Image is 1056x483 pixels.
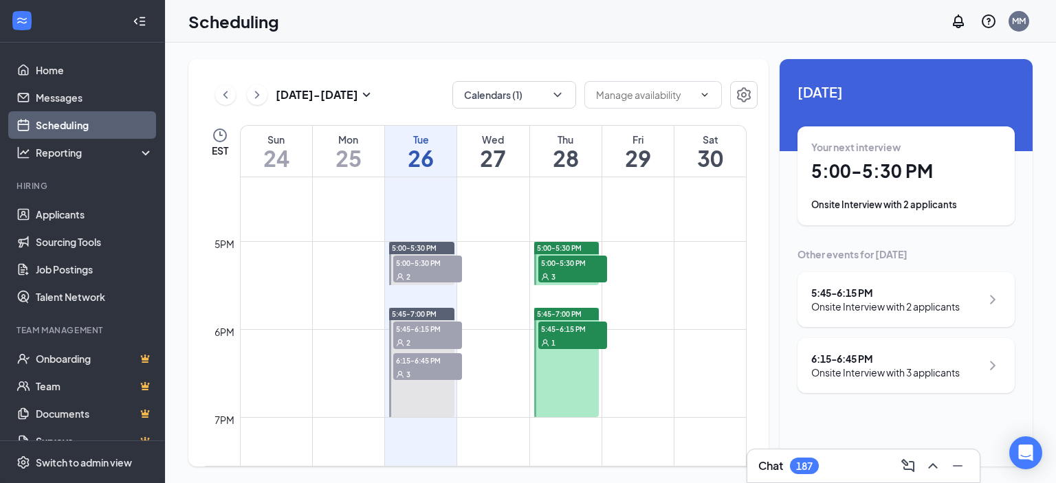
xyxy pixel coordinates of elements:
[241,146,312,170] h1: 24
[530,126,602,177] a: August 28, 2025
[811,366,960,379] div: Onsite Interview with 3 applicants
[530,133,602,146] div: Thu
[538,322,607,335] span: 5:45-6:15 PM
[385,133,456,146] div: Tue
[950,13,967,30] svg: Notifications
[241,126,312,177] a: August 24, 2025
[811,198,1001,212] div: Onsite Interview with 2 applicants
[1009,436,1042,469] div: Open Intercom Messenger
[393,256,462,269] span: 5:00-5:30 PM
[36,228,153,256] a: Sourcing Tools
[392,309,437,319] span: 5:45-7:00 PM
[16,324,151,336] div: Team Management
[16,456,30,469] svg: Settings
[452,81,576,109] button: Calendars (1)ChevronDown
[188,10,279,33] h1: Scheduling
[457,126,529,177] a: August 27, 2025
[811,352,960,366] div: 6:15 - 6:45 PM
[674,126,746,177] a: August 30, 2025
[241,133,312,146] div: Sun
[796,460,813,472] div: 187
[36,256,153,283] a: Job Postings
[396,370,404,379] svg: User
[602,126,674,177] a: August 29, 2025
[551,272,555,282] span: 3
[396,339,404,347] svg: User
[541,339,549,347] svg: User
[922,455,944,477] button: ChevronUp
[36,372,153,400] a: TeamCrown
[36,111,153,139] a: Scheduling
[537,309,582,319] span: 5:45-7:00 PM
[949,458,966,474] svg: Minimize
[396,273,404,281] svg: User
[406,338,410,348] span: 2
[530,146,602,170] h1: 28
[392,243,437,253] span: 5:00-5:30 PM
[36,146,154,159] div: Reporting
[551,88,564,102] svg: ChevronDown
[219,87,232,103] svg: ChevronLeft
[313,126,384,177] a: August 25, 2025
[406,272,410,282] span: 2
[393,322,462,335] span: 5:45-6:15 PM
[947,455,969,477] button: Minimize
[36,400,153,427] a: DocumentsCrown
[133,14,146,28] svg: Collapse
[393,353,462,367] span: 6:15-6:45 PM
[16,180,151,192] div: Hiring
[313,133,384,146] div: Mon
[212,324,237,339] div: 6pm
[313,146,384,170] h1: 25
[385,126,456,177] a: August 26, 2025
[36,84,153,111] a: Messages
[674,133,746,146] div: Sat
[538,256,607,269] span: 5:00-5:30 PM
[537,243,582,253] span: 5:00-5:30 PM
[602,133,674,146] div: Fri
[811,159,1001,183] h1: 5:00 - 5:30 PM
[811,286,960,300] div: 5:45 - 6:15 PM
[215,85,236,105] button: ChevronLeft
[385,146,456,170] h1: 26
[551,338,555,348] span: 1
[925,458,941,474] svg: ChevronUp
[984,291,1001,308] svg: ChevronRight
[406,370,410,379] span: 3
[541,273,549,281] svg: User
[674,146,746,170] h1: 30
[36,345,153,372] a: OnboardingCrown
[811,300,960,313] div: Onsite Interview with 2 applicants
[596,87,694,102] input: Manage availability
[984,357,1001,374] svg: ChevronRight
[758,458,783,473] h3: Chat
[212,144,228,157] span: EST
[900,458,916,474] svg: ComposeMessage
[212,412,237,427] div: 7pm
[276,87,358,102] h3: [DATE] - [DATE]
[16,146,30,159] svg: Analysis
[811,140,1001,154] div: Your next interview
[36,456,132,469] div: Switch to admin view
[358,87,375,103] svg: SmallChevronDown
[736,87,752,103] svg: Settings
[980,13,997,30] svg: QuestionInfo
[36,201,153,228] a: Applicants
[212,127,228,144] svg: Clock
[457,133,529,146] div: Wed
[247,85,267,105] button: ChevronRight
[15,14,29,27] svg: WorkstreamLogo
[36,427,153,455] a: SurveysCrown
[36,283,153,311] a: Talent Network
[1012,15,1026,27] div: MM
[797,81,1015,102] span: [DATE]
[730,81,758,109] button: Settings
[602,146,674,170] h1: 29
[36,56,153,84] a: Home
[897,455,919,477] button: ComposeMessage
[699,89,710,100] svg: ChevronDown
[797,247,1015,261] div: Other events for [DATE]
[212,236,237,251] div: 5pm
[457,146,529,170] h1: 27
